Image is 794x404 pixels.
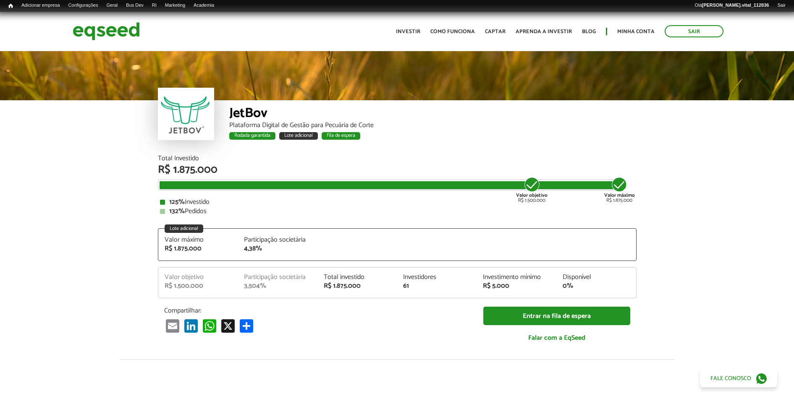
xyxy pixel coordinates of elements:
[582,29,596,34] a: Blog
[165,224,203,233] div: Lote adicional
[244,274,311,281] div: Participação societária
[604,191,635,199] strong: Valor máximo
[516,191,548,199] strong: Valor objetivo
[164,307,471,315] p: Compartilhar:
[160,208,634,215] div: Pedidos
[483,329,630,347] a: Falar com a EqSeed
[148,2,161,9] a: RI
[220,319,236,333] a: X
[8,3,13,9] span: Início
[158,164,637,175] div: R$ 1.875.000
[690,2,773,9] a: Olá[PERSON_NAME].vital_112836
[430,29,475,34] a: Como funciona
[189,2,218,9] a: Academia
[483,274,550,281] div: Investimento mínimo
[64,2,102,9] a: Configurações
[161,2,189,9] a: Marketing
[773,2,790,9] a: Sair
[229,107,637,122] div: JetBov
[165,237,232,243] div: Valor máximo
[665,25,723,37] a: Sair
[403,274,470,281] div: Investidores
[483,283,550,289] div: R$ 5.000
[516,176,548,203] div: R$ 1.500.000
[702,3,769,8] strong: [PERSON_NAME].vital_112836
[244,283,311,289] div: 3,504%
[165,245,232,252] div: R$ 1.875.000
[485,29,506,34] a: Captar
[483,307,630,326] a: Entrar na fila de espera
[322,132,360,140] div: Fila de espera
[160,199,634,206] div: Investido
[4,2,17,10] a: Início
[229,122,637,129] div: Plataforma Digital de Gestão para Pecuária de Corte
[324,283,391,289] div: R$ 1.875.000
[617,29,655,34] a: Minha conta
[102,2,122,9] a: Geral
[238,319,255,333] a: Compartilhar
[122,2,148,9] a: Bus Dev
[700,370,777,387] a: Fale conosco
[201,319,218,333] a: WhatsApp
[244,245,311,252] div: 4,38%
[165,283,232,289] div: R$ 1.500.000
[169,196,185,208] strong: 125%
[396,29,420,34] a: Investir
[17,2,64,9] a: Adicionar empresa
[183,319,199,333] a: LinkedIn
[244,237,311,243] div: Participação societária
[516,29,572,34] a: Aprenda a investir
[403,283,470,289] div: 61
[169,206,185,217] strong: 132%
[279,132,318,140] div: Lote adicional
[229,132,275,140] div: Rodada garantida
[165,274,232,281] div: Valor objetivo
[158,155,637,162] div: Total Investido
[73,20,140,42] img: EqSeed
[563,274,630,281] div: Disponível
[604,176,635,203] div: R$ 1.875.000
[563,283,630,289] div: 0%
[324,274,391,281] div: Total investido
[164,319,181,333] a: Email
